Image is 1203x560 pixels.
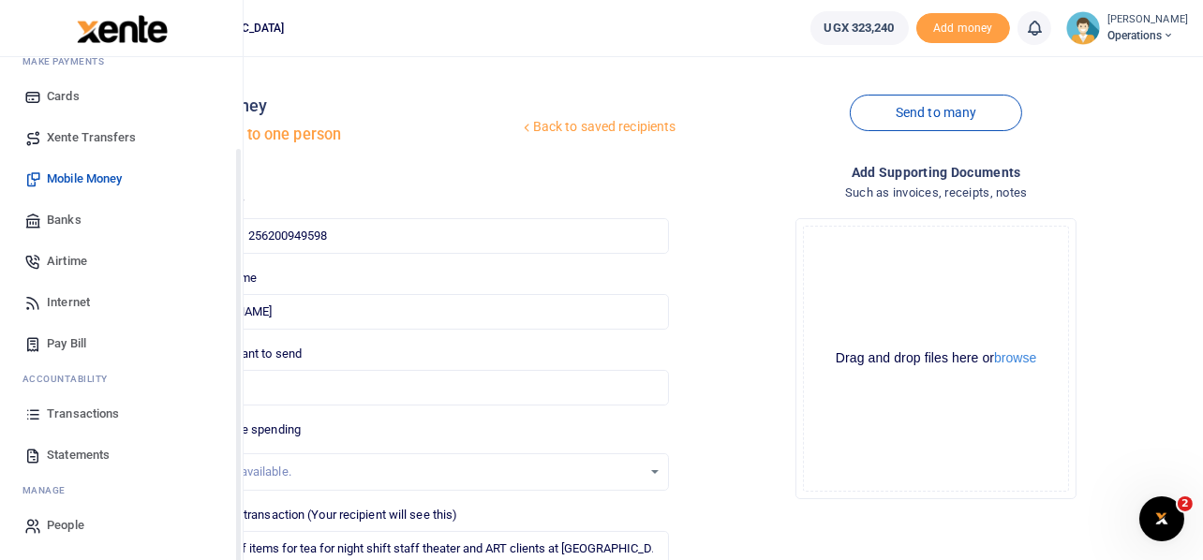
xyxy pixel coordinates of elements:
[47,293,90,312] span: Internet
[804,349,1068,367] div: Drag and drop files here or
[795,218,1077,499] div: File Uploader
[803,11,916,45] li: Wallet ballance
[850,95,1022,131] a: Send to many
[180,463,643,481] div: No options available.
[47,169,122,188] span: Mobile Money
[15,435,228,476] a: Statements
[47,334,86,353] span: Pay Bill
[158,125,519,144] h5: Send money to one person
[15,323,228,364] a: Pay Bill
[916,20,1010,34] a: Add money
[519,111,677,144] a: Back to saved recipients
[684,162,1188,183] h4: Add supporting Documents
[47,405,119,423] span: Transactions
[166,506,458,524] label: Memo for this transaction (Your recipient will see this)
[15,505,228,546] a: People
[166,370,670,405] input: UGX
[15,117,228,158] a: Xente Transfers
[37,372,108,386] span: countability
[15,393,228,435] a: Transactions
[15,47,228,76] li: M
[47,446,110,464] span: Statements
[15,158,228,199] a: Mobile Money
[1066,11,1188,45] a: profile-user [PERSON_NAME] Operations
[158,96,519,116] h4: Mobile money
[15,241,228,282] a: Airtime
[15,282,228,323] a: Internet
[1139,496,1184,541] iframe: Intercom live chat
[1066,11,1100,45] img: profile-user
[916,13,1010,44] li: Toup your wallet
[47,128,137,147] span: Xente Transfers
[824,19,895,37] span: UGX 323,240
[15,199,228,241] a: Banks
[15,476,228,505] li: M
[47,87,80,106] span: Cards
[1107,12,1188,28] small: [PERSON_NAME]
[32,54,105,68] span: ake Payments
[15,76,228,117] a: Cards
[75,21,168,35] a: logo-small logo-large logo-large
[994,351,1036,364] button: browse
[1107,27,1188,44] span: Operations
[15,364,228,393] li: Ac
[166,218,670,254] input: Enter phone number
[684,183,1188,203] h4: Such as invoices, receipts, notes
[916,13,1010,44] span: Add money
[810,11,909,45] a: UGX 323,240
[166,294,670,330] input: Loading name...
[47,211,82,229] span: Banks
[47,252,87,271] span: Airtime
[1178,496,1193,511] span: 2
[77,15,168,43] img: logo-large
[47,516,84,535] span: People
[32,483,67,497] span: anage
